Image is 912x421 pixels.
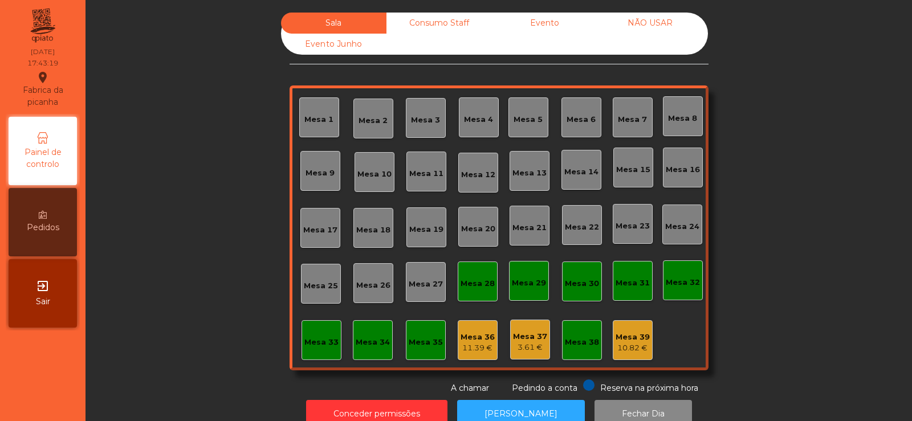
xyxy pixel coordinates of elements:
span: Pedindo a conta [512,383,577,393]
span: Sair [36,296,50,308]
div: 3.61 € [513,342,547,353]
span: Painel de controlo [11,146,74,170]
div: Mesa 14 [564,166,598,178]
span: A chamar [451,383,489,393]
div: Mesa 25 [304,280,338,292]
div: Mesa 28 [461,278,495,289]
div: Mesa 10 [357,169,392,180]
div: Mesa 33 [304,337,339,348]
div: Mesa 15 [616,164,650,175]
div: 11.39 € [461,342,495,354]
div: Evento Junho [281,34,386,55]
div: Consumo Staff [386,13,492,34]
div: Mesa 21 [512,222,547,234]
span: Pedidos [27,222,59,234]
div: Mesa 37 [513,331,547,342]
div: Mesa 20 [461,223,495,235]
div: Mesa 4 [464,114,493,125]
div: Mesa 34 [356,337,390,348]
div: Mesa 18 [356,224,390,236]
div: Mesa 13 [512,167,547,179]
div: Mesa 16 [666,164,700,175]
span: Reserva na próxima hora [600,383,698,393]
div: [DATE] [31,47,55,57]
i: location_on [36,71,50,84]
div: 17:43:19 [27,58,58,68]
div: Mesa 8 [668,113,697,124]
img: qpiato [28,6,56,46]
div: Mesa 9 [306,167,335,179]
div: Mesa 22 [565,222,599,233]
div: 10.82 € [616,342,650,354]
div: Mesa 27 [409,279,443,290]
div: Mesa 7 [618,114,647,125]
div: Mesa 32 [666,277,700,288]
div: Mesa 39 [616,332,650,343]
div: Mesa 35 [409,337,443,348]
div: Mesa 6 [567,114,596,125]
div: Mesa 2 [359,115,388,126]
div: Mesa 31 [616,277,650,289]
div: Fabrica da picanha [9,71,76,108]
div: NÃO USAR [597,13,703,34]
div: Mesa 1 [304,114,333,125]
div: Evento [492,13,597,34]
i: exit_to_app [36,279,50,293]
div: Mesa 23 [616,220,650,232]
div: Mesa 30 [565,278,599,289]
div: Sala [281,13,386,34]
div: Mesa 24 [665,221,699,232]
div: Mesa 17 [303,224,337,236]
div: Mesa 36 [461,332,495,343]
div: Mesa 38 [565,337,599,348]
div: Mesa 3 [411,115,440,126]
div: Mesa 19 [409,224,443,235]
div: Mesa 12 [461,169,495,181]
div: Mesa 26 [356,280,390,291]
div: Mesa 5 [514,114,543,125]
div: Mesa 29 [512,277,546,289]
div: Mesa 11 [409,168,443,179]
